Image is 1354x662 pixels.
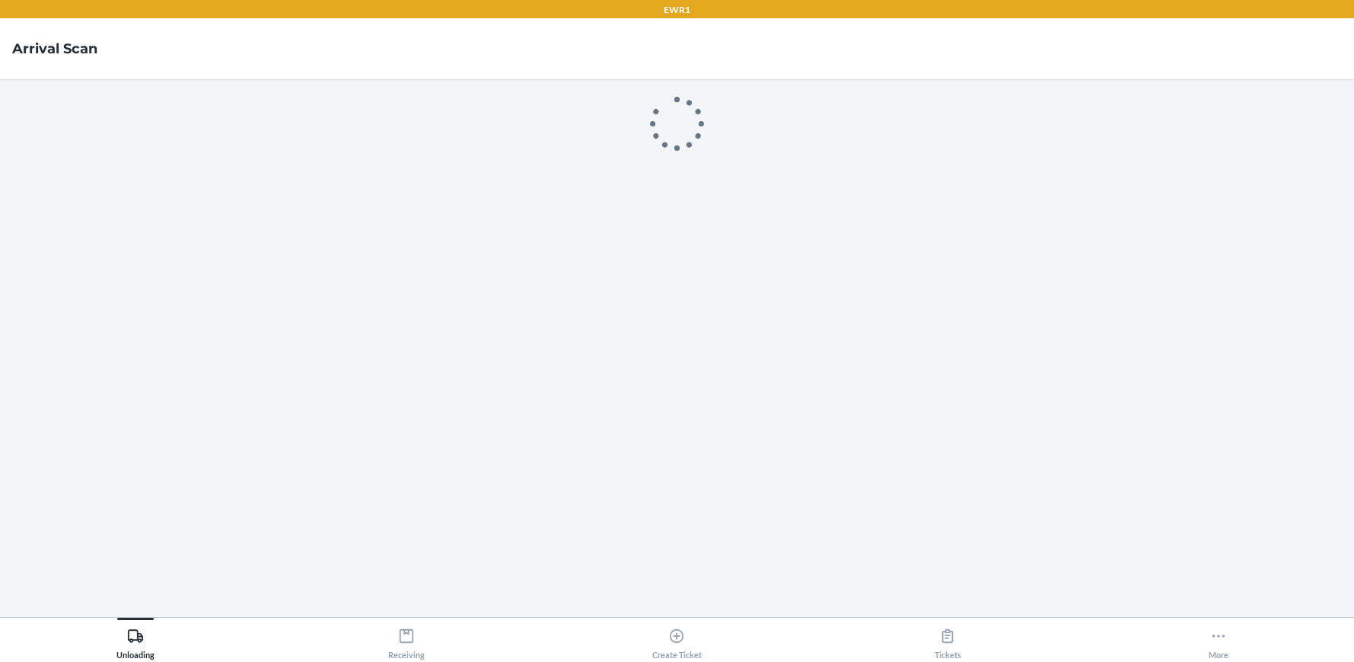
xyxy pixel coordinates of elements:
[271,618,542,660] button: Receiving
[664,3,690,17] p: EWR1
[116,622,155,660] div: Unloading
[1083,618,1354,660] button: More
[388,622,425,660] div: Receiving
[542,618,813,660] button: Create Ticket
[812,618,1083,660] button: Tickets
[652,622,702,660] div: Create Ticket
[12,39,97,59] h4: Arrival Scan
[1209,622,1228,660] div: More
[935,622,961,660] div: Tickets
